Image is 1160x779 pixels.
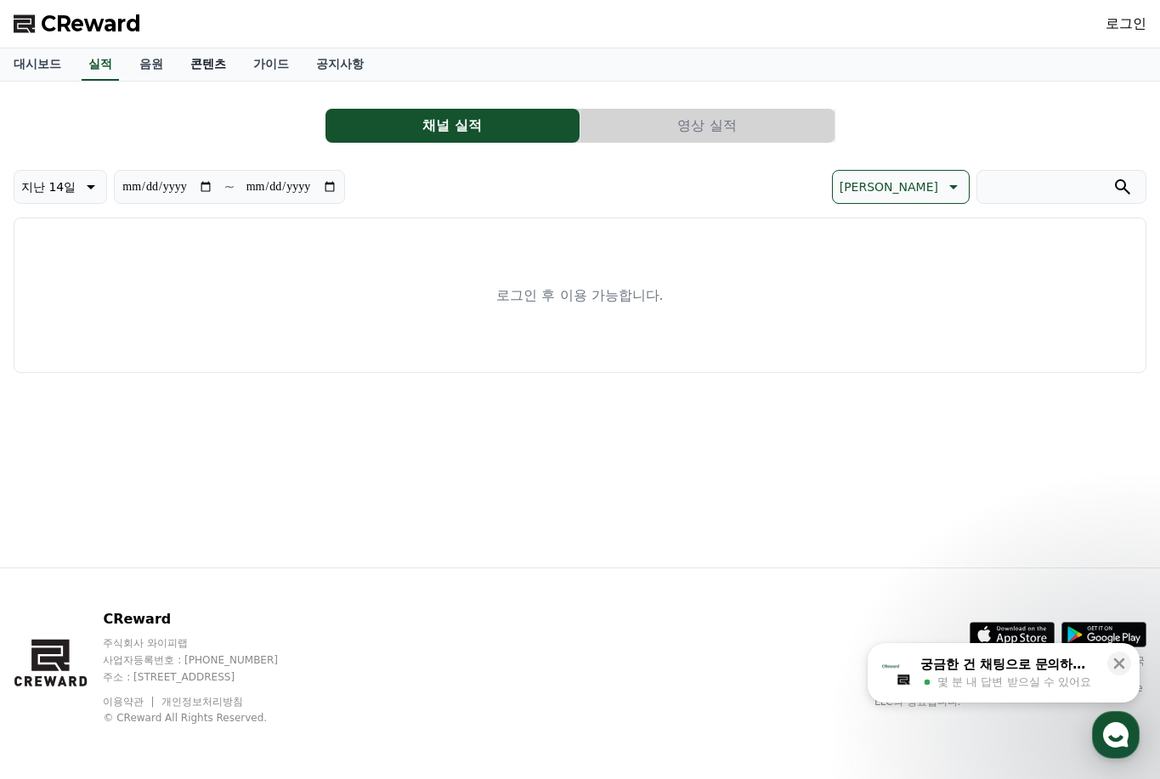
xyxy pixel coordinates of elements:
p: 사업자등록번호 : [PHONE_NUMBER] [103,653,310,667]
span: 설정 [263,564,283,578]
a: 설정 [219,539,326,581]
span: 대화 [156,565,176,579]
a: 홈 [5,539,112,581]
a: 영상 실적 [580,109,835,143]
a: 실적 [82,48,119,81]
a: 음원 [126,48,177,81]
span: 홈 [54,564,64,578]
a: 이용약관 [103,696,156,708]
p: 주식회사 와이피랩 [103,636,310,650]
a: 채널 실적 [325,109,580,143]
button: 채널 실적 [325,109,580,143]
a: 콘텐츠 [177,48,240,81]
p: CReward [103,609,310,629]
button: 지난 14일 [14,170,107,204]
a: 가이드 [240,48,303,81]
p: © CReward All Rights Reserved. [103,711,310,725]
a: 공지사항 [303,48,377,81]
p: 지난 14일 [21,175,76,199]
a: 개인정보처리방침 [161,696,243,708]
p: 로그인 후 이용 가능합니다. [496,285,663,306]
button: 영상 실적 [580,109,835,143]
p: [PERSON_NAME] [840,175,938,199]
a: 로그인 [1106,14,1146,34]
a: 대화 [112,539,219,581]
a: CReward [14,10,141,37]
button: [PERSON_NAME] [832,170,970,204]
span: CReward [41,10,141,37]
p: 주소 : [STREET_ADDRESS] [103,670,310,684]
p: ~ [224,177,235,197]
